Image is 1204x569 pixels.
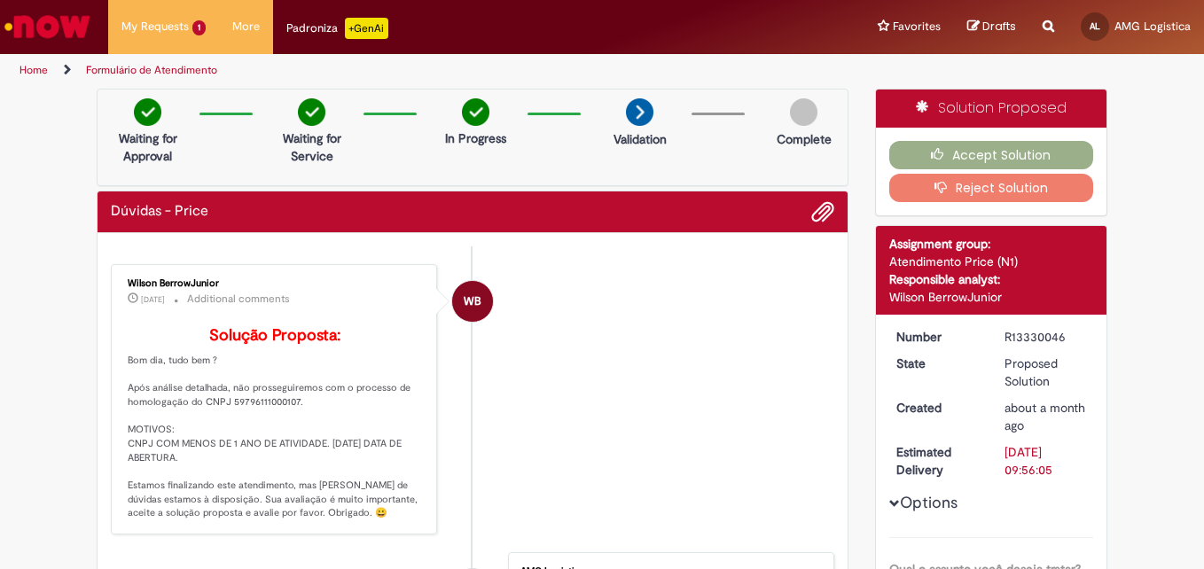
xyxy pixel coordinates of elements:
[464,280,481,323] span: WB
[883,355,992,372] dt: State
[1005,399,1087,434] div: 28/07/2025 15:56:01
[86,63,217,77] a: Formulário de Atendimento
[889,235,1094,253] div: Assignment group:
[209,325,340,346] b: Solução Proposta:
[889,253,1094,270] div: Atendimento Price (N1)
[982,18,1016,35] span: Drafts
[889,270,1094,288] div: Responsible analyst:
[462,98,489,126] img: check-circle-green.png
[232,18,260,35] span: More
[1090,20,1100,32] span: AL
[777,130,832,148] p: Complete
[614,130,667,148] p: Validation
[20,63,48,77] a: Home
[105,129,191,165] p: Waiting for Approval
[1005,400,1085,433] time: 28/07/2025 15:56:01
[1114,19,1191,34] span: AMG Logistica
[889,174,1094,202] button: Reject Solution
[790,98,817,126] img: img-circle-grey.png
[141,294,165,305] span: [DATE]
[1005,328,1087,346] div: R13330046
[128,327,423,520] p: Bom dia, tudo bem ? Após análise detalhada, não prosseguiremos com o processo de homologação do C...
[128,278,423,289] div: Wilson BerrowJunior
[13,54,789,87] ul: Page breadcrumbs
[889,141,1094,169] button: Accept Solution
[883,328,992,346] dt: Number
[121,18,189,35] span: My Requests
[2,9,93,44] img: ServiceNow
[134,98,161,126] img: check-circle-green.png
[192,20,206,35] span: 1
[111,204,208,220] h2: Dúvidas - Price Ticket history
[967,19,1016,35] a: Drafts
[187,292,290,307] small: Additional comments
[445,129,506,147] p: In Progress
[298,98,325,126] img: check-circle-green.png
[1005,355,1087,390] div: Proposed Solution
[893,18,941,35] span: Favorites
[1005,400,1085,433] span: about a month ago
[889,288,1094,306] div: Wilson BerrowJunior
[883,399,992,417] dt: Created
[883,443,992,479] dt: Estimated Delivery
[141,294,165,305] time: 26/08/2025 09:01:32
[269,129,355,165] p: Waiting for Service
[626,98,653,126] img: arrow-next.png
[286,18,388,39] div: Padroniza
[452,281,493,322] div: Wilson BerrowJunior
[811,200,834,223] button: Add attachments
[876,90,1107,128] div: Solution Proposed
[345,18,388,39] p: +GenAi
[1005,443,1087,479] div: [DATE] 09:56:05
